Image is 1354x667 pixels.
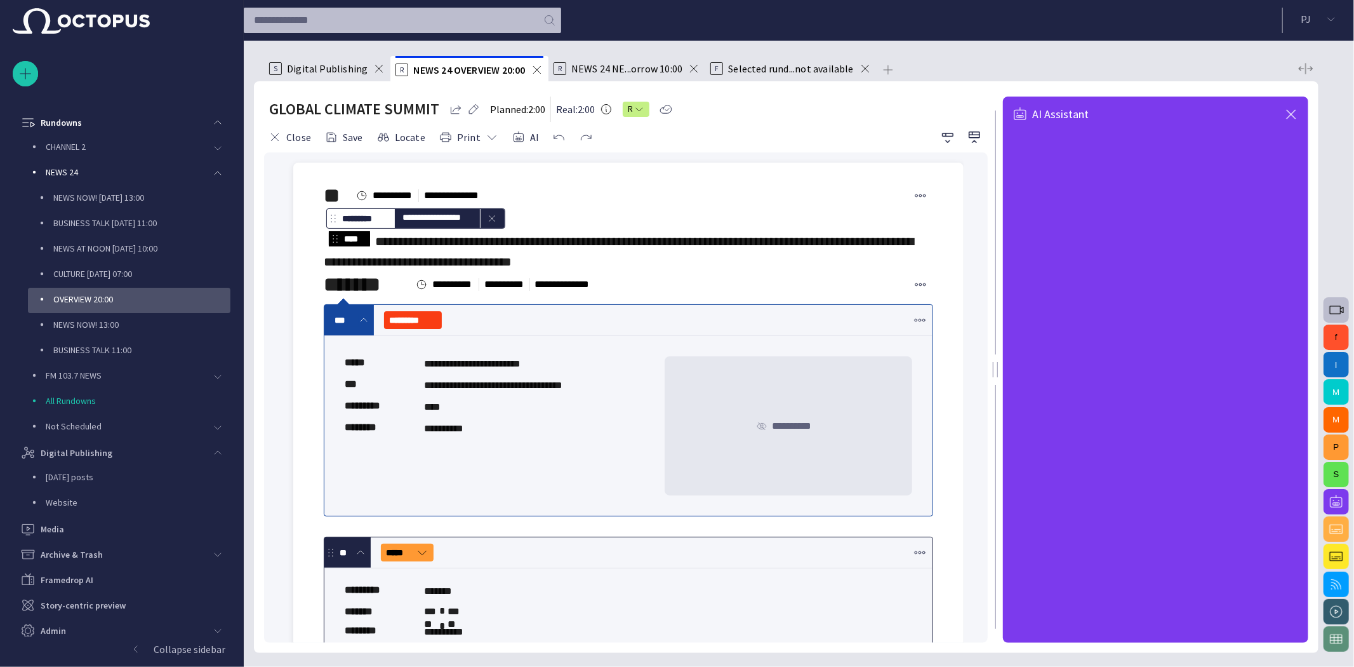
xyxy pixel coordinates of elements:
[1324,379,1349,405] button: M
[490,102,545,117] p: Planned: 2:00
[269,62,282,75] p: S
[46,369,205,382] p: FM 103.7 NEWS
[264,126,315,149] button: Close
[556,102,595,117] p: Real: 2:00
[41,523,64,536] p: Media
[1033,109,1089,120] span: AI Assistant
[623,98,649,121] button: R
[154,642,225,657] p: Collapse sidebar
[28,262,230,288] div: CULTURE [DATE] 07:00
[390,56,548,81] div: RNEWS 24 OVERVIEW 20:00
[46,420,205,433] p: Not Scheduled
[554,62,566,75] p: R
[13,593,230,618] div: Story-centric preview
[53,191,230,204] p: NEWS NOW! [DATE] 13:00
[1324,352,1349,377] button: I
[28,186,230,212] div: NEWS NOW! [DATE] 13:00
[508,126,543,149] button: AI
[548,56,706,81] div: RNEWS 24 NE...orrow 10:00
[41,574,93,586] p: Framedrop AI
[41,624,66,637] p: Admin
[395,64,408,76] p: R
[1324,325,1349,350] button: f
[1324,435,1349,460] button: P
[628,103,634,116] span: R
[269,99,439,119] h2: GLOBAL CLIMATE SUMMIT
[41,447,112,459] p: Digital Publishing
[28,288,230,313] div: OVERVIEW 20:00
[1324,407,1349,433] button: M
[46,166,205,179] p: NEWS 24
[1324,462,1349,487] button: S
[287,62,368,75] span: Digital Publishing
[571,62,683,75] span: NEWS 24 NE...orrow 10:00
[1291,8,1346,30] button: PJ
[13,34,230,560] ul: main menu
[13,8,150,34] img: Octopus News Room
[321,126,368,149] button: Save
[28,339,230,364] div: BUSINESS TALK 11:00
[53,217,230,229] p: BUSINESS TALK [DATE] 11:00
[705,56,877,81] div: FSelected rund...not available
[413,64,525,76] span: NEWS 24 OVERVIEW 20:00
[728,62,854,75] span: Selected rund...not available
[435,126,503,149] button: Print
[46,496,230,509] p: Website
[373,126,430,149] button: Locate
[53,267,230,280] p: CULTURE [DATE] 07:00
[41,116,82,129] p: Rundowns
[53,318,230,331] p: NEWS NOW! 13:00
[264,56,390,81] div: SDigital Publishing
[20,491,230,516] div: Website
[13,516,230,542] div: Media
[20,466,230,491] div: [DATE] posts
[13,637,230,662] button: Collapse sidebar
[41,548,103,561] p: Archive & Trash
[41,599,126,612] p: Story-centric preview
[28,212,230,237] div: BUSINESS TALK [DATE] 11:00
[46,394,230,407] p: All Rundowns
[710,62,723,75] p: F
[1301,11,1311,27] p: P J
[20,389,230,415] div: All Rundowns
[28,237,230,262] div: NEWS AT NOON [DATE] 10:00
[46,140,205,153] p: CHANNEL 2
[28,313,230,339] div: NEWS NOW! 13:00
[53,242,230,255] p: NEWS AT NOON [DATE] 10:00
[1003,132,1309,643] iframe: AI Assistant
[53,293,230,306] p: OVERVIEW 20:00
[46,471,230,483] p: [DATE] posts
[13,567,230,593] div: Framedrop AI
[53,344,230,356] p: BUSINESS TALK 11:00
